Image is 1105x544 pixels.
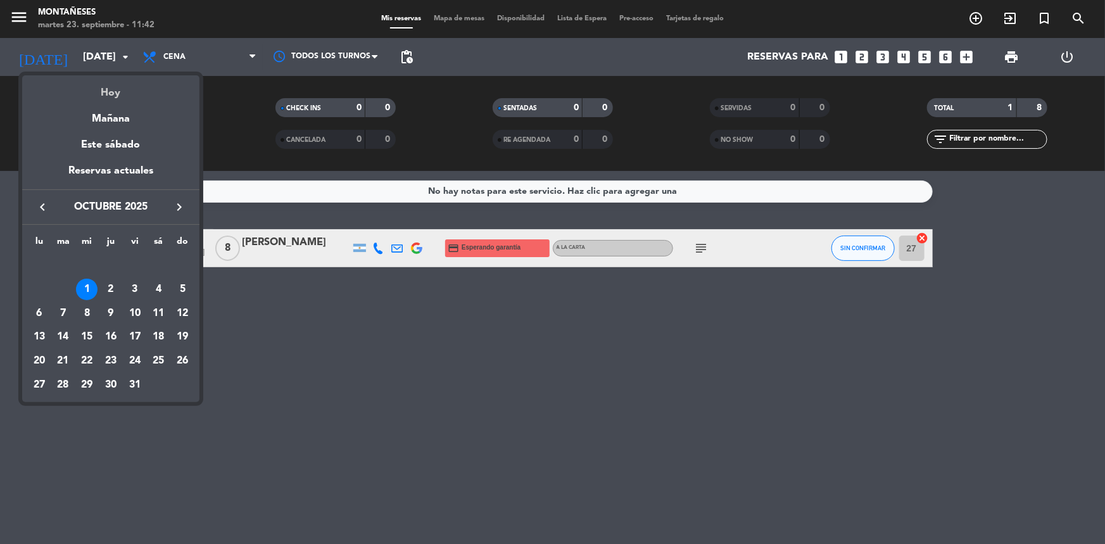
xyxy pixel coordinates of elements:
[168,199,191,215] button: keyboard_arrow_right
[28,303,50,324] div: 6
[75,326,99,350] td: 15 de octubre de 2025
[51,349,75,373] td: 21 de octubre de 2025
[123,349,147,373] td: 24 de octubre de 2025
[100,303,122,324] div: 9
[123,301,147,326] td: 10 de octubre de 2025
[148,326,169,348] div: 18
[53,374,74,396] div: 28
[76,326,98,348] div: 15
[27,234,51,254] th: lunes
[170,349,194,373] td: 26 de octubre de 2025
[99,349,123,373] td: 23 de octubre de 2025
[27,253,194,277] td: OCT.
[124,374,146,396] div: 31
[172,350,193,372] div: 26
[124,279,146,300] div: 3
[28,326,50,348] div: 13
[124,350,146,372] div: 24
[76,374,98,396] div: 29
[22,101,199,127] div: Mañana
[147,326,171,350] td: 18 de octubre de 2025
[172,279,193,300] div: 5
[51,326,75,350] td: 14 de octubre de 2025
[99,277,123,301] td: 2 de octubre de 2025
[75,234,99,254] th: miércoles
[123,234,147,254] th: viernes
[172,303,193,324] div: 12
[75,277,99,301] td: 1 de octubre de 2025
[28,374,50,396] div: 27
[54,199,168,215] span: octubre 2025
[99,326,123,350] td: 16 de octubre de 2025
[53,303,74,324] div: 7
[22,75,199,101] div: Hoy
[27,301,51,326] td: 6 de octubre de 2025
[75,349,99,373] td: 22 de octubre de 2025
[170,301,194,326] td: 12 de octubre de 2025
[100,350,122,372] div: 23
[170,234,194,254] th: domingo
[100,279,122,300] div: 2
[75,301,99,326] td: 8 de octubre de 2025
[148,303,169,324] div: 11
[124,326,146,348] div: 17
[99,234,123,254] th: jueves
[172,326,193,348] div: 19
[100,374,122,396] div: 30
[100,326,122,348] div: 16
[147,234,171,254] th: sábado
[27,349,51,373] td: 20 de octubre de 2025
[76,279,98,300] div: 1
[27,373,51,397] td: 27 de octubre de 2025
[172,199,187,215] i: keyboard_arrow_right
[123,373,147,397] td: 31 de octubre de 2025
[51,301,75,326] td: 7 de octubre de 2025
[31,199,54,215] button: keyboard_arrow_left
[53,326,74,348] div: 14
[124,303,146,324] div: 10
[51,373,75,397] td: 28 de octubre de 2025
[22,127,199,163] div: Este sábado
[170,277,194,301] td: 5 de octubre de 2025
[53,350,74,372] div: 21
[75,373,99,397] td: 29 de octubre de 2025
[170,326,194,350] td: 19 de octubre de 2025
[76,303,98,324] div: 8
[35,199,50,215] i: keyboard_arrow_left
[148,350,169,372] div: 25
[76,350,98,372] div: 22
[123,277,147,301] td: 3 de octubre de 2025
[22,163,199,189] div: Reservas actuales
[148,279,169,300] div: 4
[147,277,171,301] td: 4 de octubre de 2025
[51,234,75,254] th: martes
[28,350,50,372] div: 20
[123,326,147,350] td: 17 de octubre de 2025
[99,301,123,326] td: 9 de octubre de 2025
[99,373,123,397] td: 30 de octubre de 2025
[27,326,51,350] td: 13 de octubre de 2025
[147,301,171,326] td: 11 de octubre de 2025
[147,349,171,373] td: 25 de octubre de 2025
